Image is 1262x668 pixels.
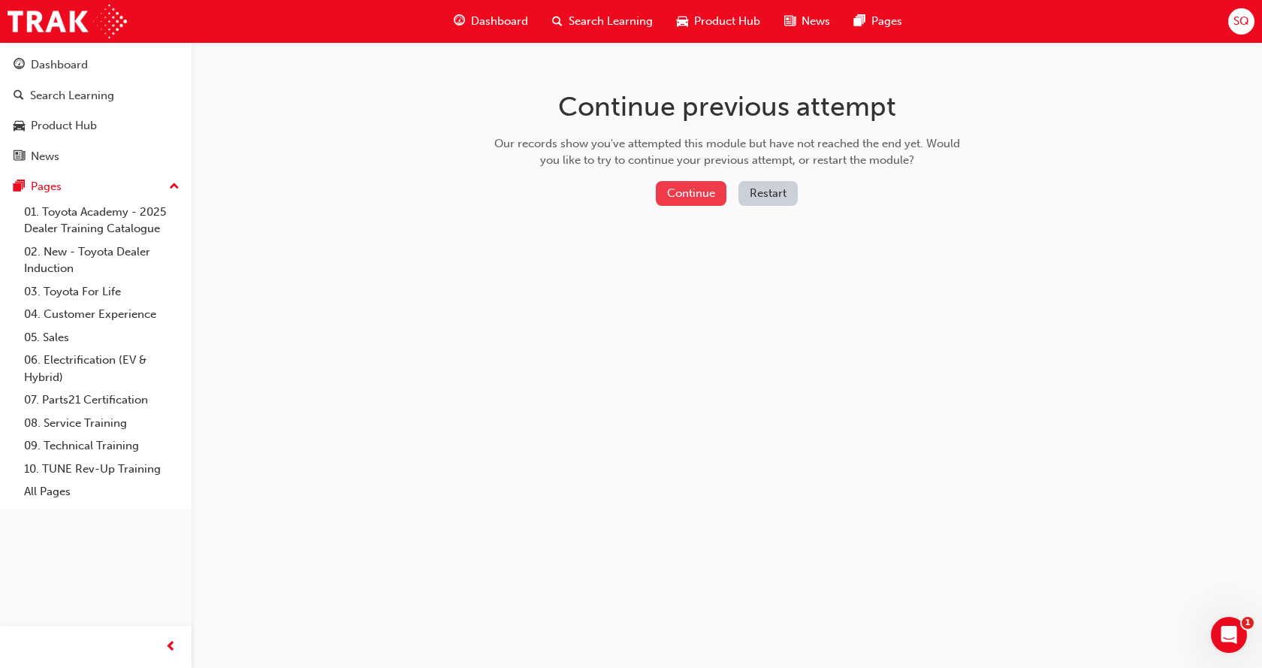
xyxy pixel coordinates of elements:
[665,6,772,37] a: car-iconProduct Hub
[8,5,127,38] img: Trak
[165,638,177,657] span: prev-icon
[18,303,186,326] a: 04. Customer Experience
[738,181,798,206] button: Restart
[14,180,25,194] span: pages-icon
[871,13,902,30] span: Pages
[18,326,186,349] a: 05. Sales
[31,117,97,135] div: Product Hub
[18,434,186,458] a: 09. Technical Training
[14,150,25,164] span: news-icon
[454,12,465,31] span: guage-icon
[14,59,25,72] span: guage-icon
[30,87,114,104] div: Search Learning
[442,6,540,37] a: guage-iconDashboard
[18,240,186,280] a: 02. New - Toyota Dealer Induction
[6,173,186,201] button: Pages
[169,177,180,197] span: up-icon
[18,349,186,388] a: 06. Electrification (EV & Hybrid)
[6,48,186,173] button: DashboardSearch LearningProduct HubNews
[552,12,563,31] span: search-icon
[6,143,186,171] a: News
[18,388,186,412] a: 07. Parts21 Certification
[802,13,830,30] span: News
[6,51,186,79] a: Dashboard
[1228,8,1254,35] button: SQ
[854,12,865,31] span: pages-icon
[471,13,528,30] span: Dashboard
[18,458,186,481] a: 10. TUNE Rev-Up Training
[489,90,965,123] h1: Continue previous attempt
[540,6,665,37] a: search-iconSearch Learning
[1242,617,1254,629] span: 1
[31,148,59,165] div: News
[489,135,965,169] div: Our records show you've attempted this module but have not reached the end yet. Would you like to...
[14,119,25,133] span: car-icon
[1233,13,1249,30] span: SQ
[656,181,726,206] button: Continue
[14,89,24,103] span: search-icon
[31,178,62,195] div: Pages
[6,82,186,110] a: Search Learning
[18,280,186,304] a: 03. Toyota For Life
[784,12,796,31] span: news-icon
[31,56,88,74] div: Dashboard
[18,412,186,435] a: 08. Service Training
[694,13,760,30] span: Product Hub
[1211,617,1247,653] iframe: Intercom live chat
[18,480,186,503] a: All Pages
[772,6,842,37] a: news-iconNews
[842,6,914,37] a: pages-iconPages
[18,201,186,240] a: 01. Toyota Academy - 2025 Dealer Training Catalogue
[6,112,186,140] a: Product Hub
[677,12,688,31] span: car-icon
[569,13,653,30] span: Search Learning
